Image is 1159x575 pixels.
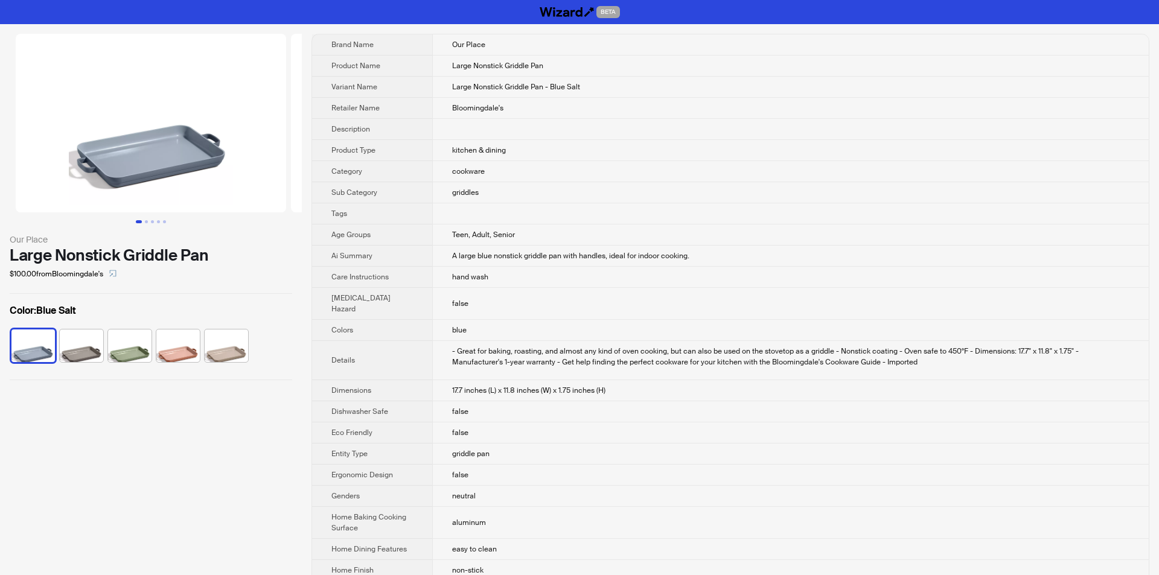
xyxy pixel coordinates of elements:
button: Go to slide 5 [163,220,166,223]
span: neutral [452,491,476,501]
span: false [452,299,468,308]
label: available [156,328,200,361]
span: kitchen & dining [452,145,506,155]
div: - Great for baking, roasting, and almost any kind of oven cooking, but can also be used on the st... [452,346,1129,367]
span: Ai Summary [331,251,372,261]
button: Go to slide 2 [145,220,148,223]
span: Teen, Adult, Senior [452,230,515,240]
span: griddles [452,188,479,197]
span: Dishwasher Safe [331,407,388,416]
img: Steam [205,329,248,362]
span: Brand Name [331,40,374,49]
span: Genders [331,491,360,501]
span: 17.7 inches (L) x 11.8 inches (W) x 1.75 inches (H) [452,386,605,395]
span: blue [452,325,467,335]
img: Spice [156,329,200,362]
span: Colors [331,325,353,335]
span: Retailer Name [331,103,380,113]
span: Home Baking Cooking Surface [331,512,406,533]
span: Large Nonstick Griddle Pan - Blue Salt [452,82,580,92]
span: Our Place [452,40,485,49]
label: available [205,328,248,361]
span: false [452,428,468,437]
span: Ergonomic Design [331,470,393,480]
span: Tags [331,209,347,218]
span: Age Groups [331,230,371,240]
button: Go to slide 3 [151,220,154,223]
span: Large Nonstick Griddle Pan [452,61,543,71]
span: Details [331,355,355,365]
img: Large Nonstick Griddle Pan Large Nonstick Griddle Pan - Blue Salt image 1 [16,34,286,212]
span: Color : [10,304,36,317]
span: Home Dining Features [331,544,407,554]
span: false [452,407,468,416]
button: Go to slide 4 [157,220,160,223]
button: Go to slide 1 [136,220,142,223]
span: Home Finish [331,565,374,575]
span: Sub Category [331,188,377,197]
div: Large Nonstick Griddle Pan [10,246,292,264]
div: Our Place [10,233,292,246]
span: Product Name [331,61,380,71]
label: available [108,328,152,361]
span: Variant Name [331,82,377,92]
span: [MEDICAL_DATA] Hazard [331,293,391,314]
span: aluminum [452,518,486,527]
div: $100.00 from Bloomingdale's [10,264,292,284]
span: Dimensions [331,386,371,395]
img: Sage [108,329,152,362]
label: available [60,328,103,361]
span: Care Instructions [331,272,389,282]
img: Char [60,329,103,362]
span: easy to clean [452,544,497,554]
span: griddle pan [452,449,490,459]
label: Blue Salt [10,303,292,318]
span: Product Type [331,145,375,155]
span: cookware [452,167,485,176]
span: non-stick [452,565,484,575]
span: Eco Friendly [331,428,372,437]
span: Bloomingdale's [452,103,503,113]
span: hand wash [452,272,488,282]
img: Large Nonstick Griddle Pan Large Nonstick Griddle Pan - Blue Salt image 2 [291,34,561,212]
span: select [109,270,117,277]
img: Blue Salt [11,329,55,362]
span: false [452,470,468,480]
span: Description [331,124,370,134]
span: Entity Type [331,449,368,459]
span: A large blue nonstick griddle pan with handles, ideal for indoor cooking. [452,251,689,261]
span: BETA [596,6,620,18]
label: available [11,328,55,361]
span: Category [331,167,362,176]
